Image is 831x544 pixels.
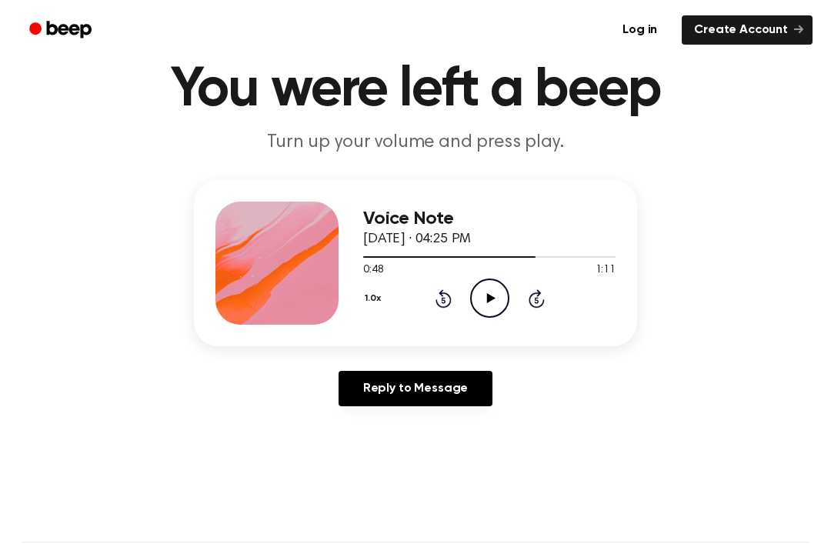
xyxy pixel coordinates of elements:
[339,372,492,407] a: Reply to Message
[596,263,616,279] span: 1:11
[363,286,386,312] button: 1.0x
[607,13,672,48] a: Log in
[22,63,809,118] h1: You were left a beep
[363,233,471,247] span: [DATE] · 04:25 PM
[18,16,105,46] a: Beep
[363,209,616,230] h3: Voice Note
[120,131,711,156] p: Turn up your volume and press play.
[363,263,383,279] span: 0:48
[682,16,813,45] a: Create Account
